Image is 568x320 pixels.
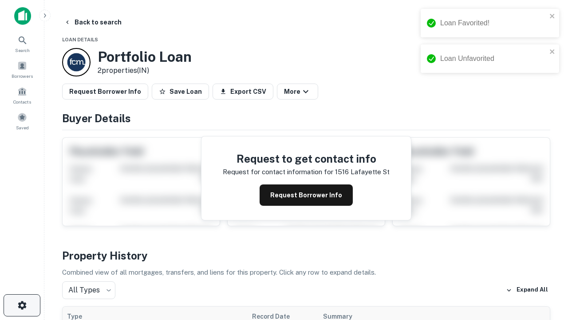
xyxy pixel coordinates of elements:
h4: Property History [62,248,550,264]
iframe: Chat Widget [524,220,568,263]
h4: Request to get contact info [223,151,390,167]
button: Request Borrower Info [260,184,353,206]
p: Request for contact information for [223,167,333,177]
button: Expand All [504,284,550,297]
h3: Portfolio Loan [98,48,192,65]
p: 2 properties (IN) [98,65,192,76]
span: Loan Details [62,37,98,42]
a: Borrowers [3,57,42,81]
a: Saved [3,109,42,133]
a: Search [3,32,42,56]
button: close [549,48,556,56]
button: close [549,12,556,21]
button: Export CSV [213,84,273,100]
img: capitalize-icon.png [14,7,31,25]
div: Loan Favorited! [440,18,547,28]
span: Borrowers [12,72,33,80]
button: Back to search [60,14,125,30]
p: 1516 lafayette st [335,167,390,177]
span: Search [15,47,30,54]
span: Contacts [13,98,31,105]
button: More [277,84,318,100]
div: Loan Unfavorited [440,53,547,64]
button: Save Loan [152,84,209,100]
a: Contacts [3,83,42,107]
button: Request Borrower Info [62,84,148,100]
div: All Types [62,281,115,299]
p: Combined view of all mortgages, transfers, and liens for this property. Click any row to expand d... [62,267,550,278]
span: Saved [16,124,29,131]
h4: Buyer Details [62,110,550,126]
